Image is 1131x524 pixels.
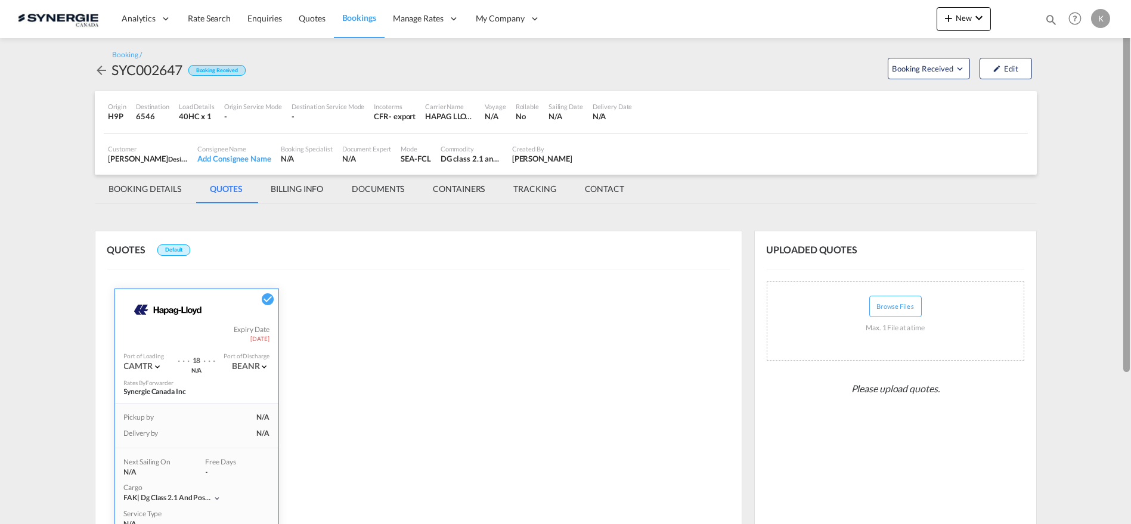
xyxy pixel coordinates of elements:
[593,111,633,122] div: N/A
[512,153,572,164] div: Karen Mercier
[281,153,333,164] div: N/A
[124,457,188,467] div: Next Sailing On
[124,352,165,360] div: Port of Loading
[937,7,991,31] button: icon-plus 400-fgNewicon-chevron-down
[342,153,392,164] div: N/A
[256,429,269,439] div: N/A
[1091,9,1110,28] div: K
[179,102,215,111] div: Load Details
[512,144,572,153] div: Created By
[190,349,204,366] div: Transit Time 18
[224,111,282,122] div: -
[866,317,925,339] div: Max. 1 File at a time
[571,175,639,203] md-tab-item: CONTACT
[145,379,173,386] span: Forwarder
[425,102,475,111] div: Carrier Name
[972,11,986,25] md-icon: icon-chevron-down
[136,111,169,122] div: 6546
[124,387,243,397] div: Synergie Canada Inc
[107,244,154,255] span: QUOTES
[767,243,867,256] span: UPLOADED QUOTES
[124,413,154,423] div: Pickup by
[441,153,503,164] div: DG class 2.1 and possibly 2.2,,UN is 1950
[516,102,539,111] div: Rollable
[980,58,1032,79] button: icon-pencilEdit
[1045,13,1058,31] div: icon-magnify
[95,63,109,77] md-icon: icon-arrow-left
[136,102,169,111] div: Destination
[941,11,956,25] md-icon: icon-plus 400-fg
[213,494,222,503] md-icon: icon-chevron-down
[485,111,506,122] div: N/A
[593,102,633,111] div: Delivery Date
[124,429,159,439] div: Delivery by
[157,244,190,256] div: Default
[847,377,944,400] span: Please upload quotes.
[198,144,271,153] div: Consignee Name
[124,467,188,478] div: N/A
[299,13,325,23] span: Quotes
[401,144,430,153] div: Mode
[499,175,570,203] md-tab-item: TRACKING
[342,144,392,153] div: Document Expert
[389,111,416,122] div: - export
[198,153,271,164] div: Add Consignee Name
[168,154,211,163] span: Designme Hair
[342,13,376,23] span: Bookings
[178,349,190,366] div: . . .
[124,509,172,519] div: Service Type
[256,175,337,203] md-tab-item: BILLING INFO
[122,13,156,24] span: Analytics
[1065,8,1091,30] div: Help
[1045,13,1058,26] md-icon: icon-magnify
[476,13,525,24] span: My Company
[188,13,231,23] span: Rate Search
[203,349,215,366] div: . . .
[888,58,969,79] button: Open demo menu
[250,334,269,343] span: [DATE]
[109,144,188,153] div: Customer
[260,361,269,371] span: Port of DischargeBEANR Delivery6546
[95,175,196,203] md-tab-item: BOOKING DETAILS
[188,65,246,76] div: Booking Received
[234,325,269,335] span: Expiry Date
[337,175,419,203] md-tab-item: DOCUMENTS
[247,13,282,23] span: Enquiries
[260,362,269,371] md-icon: icon-chevron-down
[374,102,416,111] div: Incoterms
[206,467,253,478] div: -
[109,111,126,122] div: H9P
[549,102,583,111] div: Sailing Date
[401,153,430,164] div: SEA-FCL
[153,362,162,371] md-icon: icon-chevron-down
[124,360,163,372] div: CAMTR
[892,63,955,75] span: Booking Received
[124,483,269,493] div: Cargo
[124,295,217,325] img: HAPAG LLOYD
[292,102,365,111] div: Destination Service Mode
[1065,8,1085,29] span: Help
[179,111,215,122] div: 40HC x 1
[224,352,269,360] div: Port of Discharge
[292,111,365,122] div: -
[170,366,224,374] div: via Port Not Available
[137,493,140,502] span: |
[393,13,444,24] span: Manage Rates
[256,413,269,423] div: N/A
[95,175,639,203] md-pagination-wrapper: Use the left and right arrow keys to navigate between tabs
[18,5,98,32] img: 1f56c880d42311ef80fc7dca854c8e59.png
[113,50,142,60] div: Booking /
[869,296,922,317] button: Browse Files
[153,361,162,371] span: Pickup H9P Port of LoadingCAMTR
[124,493,213,503] div: dg class 2.1 and possibly 2.2,
[124,493,141,502] span: FAK
[941,13,986,23] span: New
[281,144,333,153] div: Booking Specialist
[112,60,182,79] div: SYC002647
[993,64,1001,73] md-icon: icon-pencil
[374,111,389,122] div: CFR
[95,60,112,79] div: icon-arrow-left
[261,292,275,306] md-icon: icon-checkbox-marked-circle
[549,111,583,122] div: N/A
